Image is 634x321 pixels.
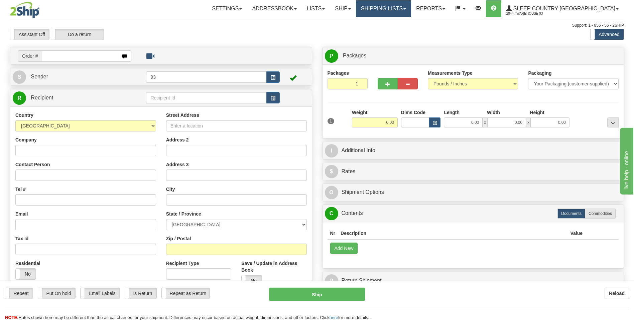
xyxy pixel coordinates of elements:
iframe: chat widget [619,126,633,195]
span: R [325,274,338,288]
span: Order # [18,50,42,62]
a: here [330,315,338,320]
input: Enter a location [166,120,307,131]
button: Ship [269,288,365,301]
label: Contact Person [15,161,50,168]
a: Settings [207,0,247,17]
th: Nr [328,227,338,240]
label: Is Return [125,288,156,299]
th: Value [567,227,585,240]
span: NOTE: [5,315,18,320]
span: I [325,144,338,157]
a: S Sender [13,70,146,84]
label: Documents [557,209,585,219]
label: Width [487,109,500,116]
label: Email [15,211,28,217]
label: Country [15,112,33,118]
a: OShipment Options [325,186,622,199]
label: Height [530,109,544,116]
label: Company [15,136,37,143]
label: Email Labels [81,288,120,299]
span: R [13,91,26,105]
label: Packages [328,70,349,76]
a: Shipping lists [356,0,411,17]
div: live help - online [5,4,62,12]
label: Length [444,109,460,116]
th: Description [338,227,567,240]
label: Street Address [166,112,199,118]
span: Packages [343,53,366,58]
input: Sender Id [146,71,266,83]
label: Repeat as Return [162,288,210,299]
span: Recipient [31,95,53,100]
b: Reload [609,291,625,296]
label: Commodities [585,209,616,219]
label: Residential [15,260,40,267]
label: Weight [352,109,367,116]
span: P [325,49,338,63]
label: City [166,186,175,193]
label: No [242,275,262,286]
label: Tel # [15,186,26,193]
div: ... [607,117,619,127]
label: Advanced [591,29,624,40]
button: Add New [330,243,358,254]
label: No [16,269,36,279]
span: Sleep Country [GEOGRAPHIC_DATA] [512,6,615,11]
span: C [325,207,338,220]
a: P Packages [325,49,622,63]
label: Put On hold [38,288,75,299]
a: Reports [411,0,450,17]
label: Tax Id [15,235,28,242]
label: Packaging [528,70,551,76]
a: Ship [330,0,356,17]
label: Address 2 [166,136,189,143]
label: State / Province [166,211,201,217]
span: x [483,117,487,127]
img: logo2044.jpg [10,2,39,18]
label: Dims Code [401,109,425,116]
span: $ [325,165,338,178]
a: $Rates [325,165,622,179]
a: RReturn Shipment [325,274,622,288]
div: Support: 1 - 855 - 55 - 2SHIP [10,23,624,28]
span: x [526,117,531,127]
label: Repeat [5,288,33,299]
span: O [325,186,338,199]
span: 1 [328,118,335,124]
label: Address 3 [166,161,189,168]
span: S [13,70,26,84]
a: R Recipient [13,91,131,105]
label: Save / Update in Address Book [241,260,306,273]
label: Assistant Off [10,29,49,40]
a: CContents [325,207,622,220]
label: Recipient Type [166,260,199,267]
a: Addressbook [247,0,302,17]
span: 2044 / Warehouse 93 [506,10,556,17]
label: Do a return [51,29,104,40]
label: Zip / Postal [166,235,191,242]
label: Measurements Type [428,70,473,76]
input: Recipient Id [146,92,266,103]
a: IAdditional Info [325,144,622,157]
button: Reload [605,288,629,299]
a: Lists [302,0,330,17]
span: Sender [31,74,48,79]
a: Sleep Country [GEOGRAPHIC_DATA] 2044 / Warehouse 93 [501,0,624,17]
